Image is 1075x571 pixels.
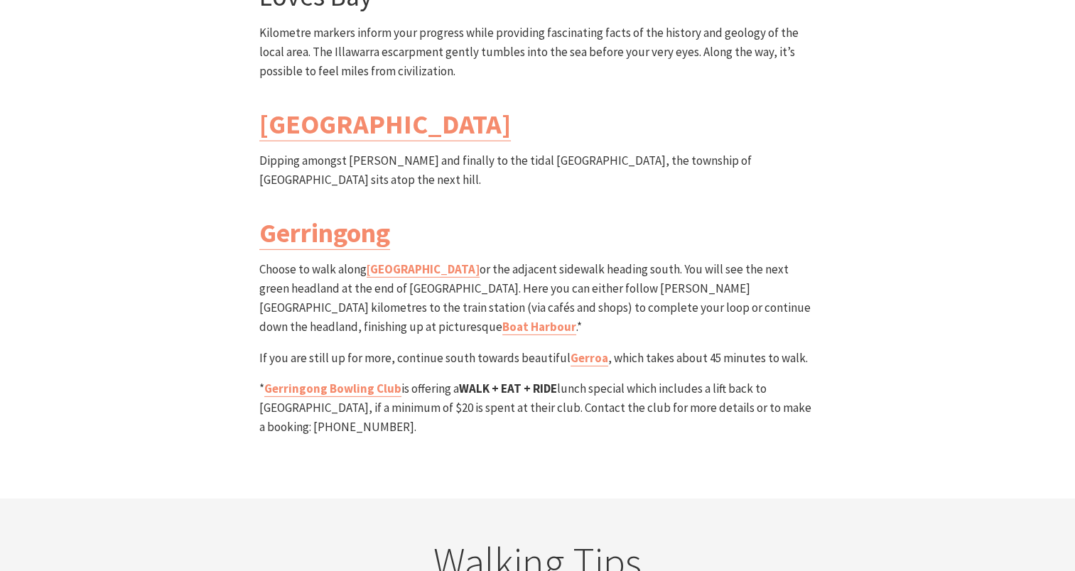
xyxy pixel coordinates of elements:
[264,381,401,397] a: Gerringong Bowling Club
[259,151,816,190] p: Dipping amongst [PERSON_NAME] and finally to the tidal [GEOGRAPHIC_DATA], the township of [GEOGRA...
[571,350,608,366] a: Gerroa
[459,381,557,396] strong: WALK + EAT + RIDE
[259,23,816,82] p: Kilometre markers inform your progress while providing fascinating facts of the history and geolo...
[259,349,816,368] p: If you are still up for more, continue south towards beautiful , which takes about 45 minutes to ...
[367,261,480,278] a: [GEOGRAPHIC_DATA]
[502,319,576,335] a: Boat Harbour
[259,260,816,337] p: Choose to walk along or the adjacent sidewalk heading south. You will see the next green headland...
[259,216,390,250] a: Gerringong
[259,379,816,437] p: * is offering a lunch special which includes a lift back to [GEOGRAPHIC_DATA], if a minimum of $2...
[259,107,511,141] a: [GEOGRAPHIC_DATA]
